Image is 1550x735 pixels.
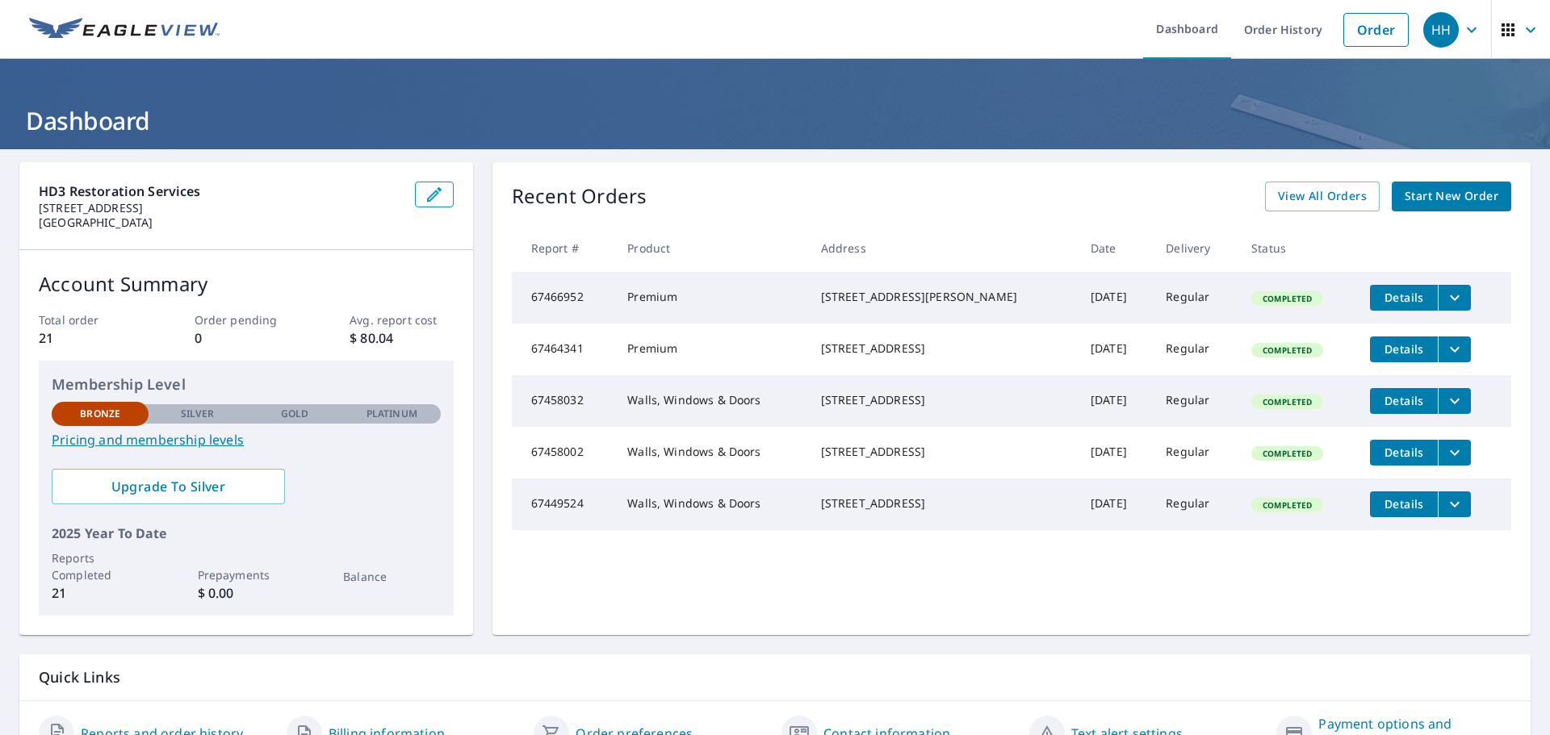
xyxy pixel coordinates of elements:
[350,311,453,328] p: Avg. report cost
[29,18,220,42] img: EV Logo
[1438,285,1471,311] button: filesDropdownBtn-67466952
[1380,290,1428,305] span: Details
[821,495,1065,512] div: [STREET_ADDRESS]
[52,524,441,543] p: 2025 Year To Date
[1405,186,1498,207] span: Start New Order
[39,269,454,299] p: Account Summary
[19,104,1531,137] h1: Dashboard
[1238,224,1357,272] th: Status
[195,311,298,328] p: Order pending
[1253,448,1322,459] span: Completed
[39,201,402,215] p: [STREET_ADDRESS]
[1392,182,1511,211] a: Start New Order
[1370,491,1438,517] button: detailsBtn-67449524
[1078,224,1153,272] th: Date
[1153,478,1238,530] td: Regular
[512,375,615,427] td: 67458032
[1253,499,1322,511] span: Completed
[39,182,402,201] p: HD3 Restoration Services
[52,469,285,504] a: Upgrade To Silver
[512,478,615,530] td: 67449524
[52,374,441,395] p: Membership Level
[1438,440,1471,466] button: filesDropdownBtn-67458002
[614,478,807,530] td: Walls, Windows & Doors
[52,549,149,583] p: Reports Completed
[65,478,272,495] span: Upgrade To Silver
[1380,341,1428,357] span: Details
[80,407,120,421] p: Bronze
[1438,491,1471,517] button: filesDropdownBtn-67449524
[1253,345,1322,356] span: Completed
[1370,336,1438,362] button: detailsBtn-67464341
[821,444,1065,460] div: [STREET_ADDRESS]
[821,289,1065,305] div: [STREET_ADDRESS][PERSON_NAME]
[512,427,615,478] td: 67458002
[39,667,1511,687] p: Quick Links
[350,328,453,348] p: $ 80.04
[512,272,615,324] td: 67466952
[1253,293,1322,304] span: Completed
[198,566,295,583] p: Prepayments
[39,328,142,348] p: 21
[1078,478,1153,530] td: [DATE]
[343,568,440,585] p: Balance
[39,311,142,328] p: Total order
[821,392,1065,408] div: [STREET_ADDRESS]
[1380,393,1428,408] span: Details
[1153,324,1238,375] td: Regular
[614,272,807,324] td: Premium
[1438,336,1471,362] button: filesDropdownBtn-67464341
[614,427,807,478] td: Walls, Windows & Doors
[1380,496,1428,512] span: Details
[821,340,1065,357] div: [STREET_ADDRESS]
[1153,427,1238,478] td: Regular
[1078,427,1153,478] td: [DATE]
[1278,186,1367,207] span: View All Orders
[1438,388,1471,414] button: filesDropdownBtn-67458032
[195,328,298,348] p: 0
[52,583,149,603] p: 21
[808,224,1078,272] th: Address
[512,324,615,375] td: 67464341
[1153,272,1238,324] td: Regular
[1370,285,1438,311] button: detailsBtn-67466952
[512,224,615,272] th: Report #
[39,215,402,230] p: [GEOGRAPHIC_DATA]
[1265,182,1380,211] a: View All Orders
[181,407,215,421] p: Silver
[1153,224,1238,272] th: Delivery
[1370,440,1438,466] button: detailsBtn-67458002
[52,430,441,449] a: Pricing and membership levels
[512,182,647,211] p: Recent Orders
[1343,13,1409,47] a: Order
[1153,375,1238,427] td: Regular
[1078,272,1153,324] td: [DATE]
[1380,445,1428,460] span: Details
[198,583,295,603] p: $ 0.00
[614,224,807,272] th: Product
[1078,324,1153,375] td: [DATE]
[367,407,417,421] p: Platinum
[1370,388,1438,414] button: detailsBtn-67458032
[1253,396,1322,407] span: Completed
[614,324,807,375] td: Premium
[1423,12,1459,48] div: HH
[281,407,308,421] p: Gold
[614,375,807,427] td: Walls, Windows & Doors
[1078,375,1153,427] td: [DATE]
